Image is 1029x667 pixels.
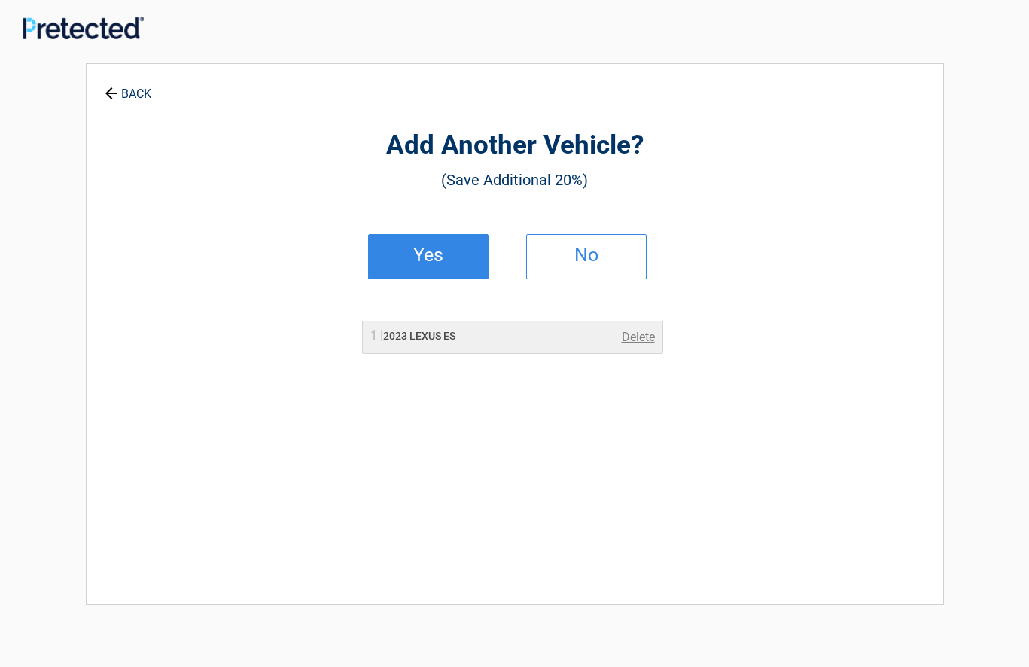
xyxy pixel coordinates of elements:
img: Main Logo [23,17,144,38]
h2: Yes [384,250,473,260]
a: BACK [102,74,154,100]
h2: No [542,250,631,260]
span: 1 | [370,328,383,343]
h2: Add Another Vehicle? [169,128,860,163]
h3: (Save Additional 20%) [169,167,860,193]
a: Delete [622,328,655,346]
h2: 2023 LEXUS ES [370,328,455,344]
